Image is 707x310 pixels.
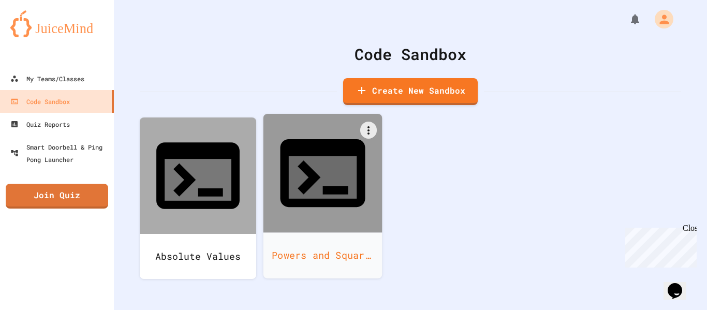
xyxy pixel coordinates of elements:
[10,141,110,166] div: Smart Doorbell & Ping Pong Launcher
[263,114,382,278] a: Powers and Square Roots
[610,10,644,28] div: My Notifications
[644,7,676,31] div: My Account
[343,78,478,105] a: Create New Sandbox
[10,72,84,85] div: My Teams/Classes
[10,10,104,37] img: logo-orange.svg
[6,184,108,209] a: Join Quiz
[140,42,681,66] div: Code Sandbox
[263,232,382,278] div: Powers and Square Roots
[621,224,697,268] iframe: chat widget
[664,269,697,300] iframe: chat widget
[140,234,256,279] div: Absolute Values
[140,117,256,279] a: Absolute Values
[4,4,71,66] div: Chat with us now!Close
[10,95,70,108] div: Code Sandbox
[10,118,70,130] div: Quiz Reports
